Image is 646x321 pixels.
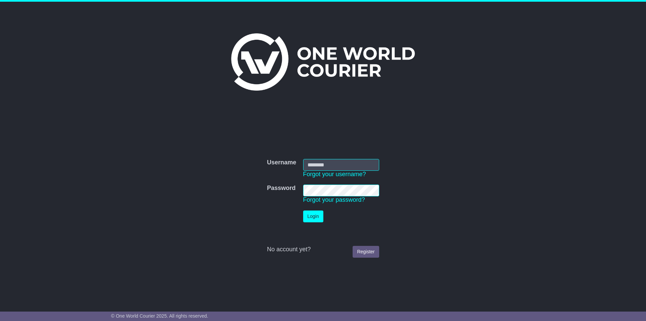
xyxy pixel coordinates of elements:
img: One World [231,33,415,91]
button: Login [303,211,323,222]
a: Register [353,246,379,258]
span: © One World Courier 2025. All rights reserved. [111,313,208,319]
a: Forgot your username? [303,171,366,178]
div: No account yet? [267,246,379,253]
label: Password [267,185,295,192]
a: Forgot your password? [303,196,365,203]
label: Username [267,159,296,166]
